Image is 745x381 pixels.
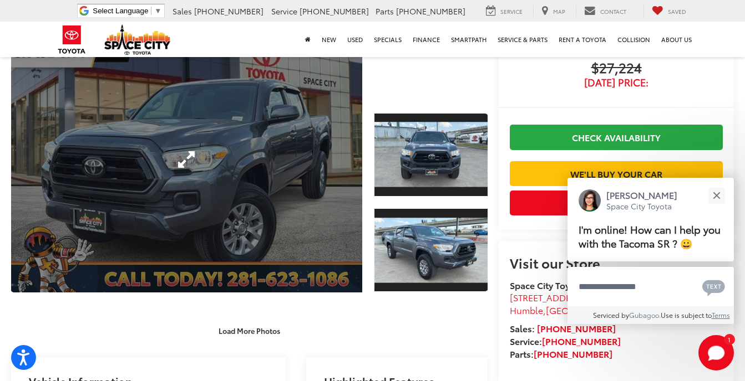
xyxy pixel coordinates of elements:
[698,335,734,370] button: Toggle Chat Window
[300,6,369,17] span: [PHONE_NUMBER]
[629,310,661,320] a: Gubagoo.
[600,7,626,16] span: Contact
[492,22,553,57] a: Service & Parts
[194,6,263,17] span: [PHONE_NUMBER]
[374,208,488,292] a: Expand Photo 2
[510,279,584,291] strong: Space City Toyota
[702,279,725,296] svg: Text
[271,6,297,17] span: Service
[368,22,407,57] a: Specials
[316,22,342,57] a: New
[374,26,488,101] div: View Full-Motion Video
[373,218,489,282] img: 2022 Toyota TACOMA SR SR
[342,22,368,57] a: Used
[93,7,148,15] span: Select Language
[300,22,316,57] a: Home
[510,347,612,360] strong: Parts:
[510,334,621,347] strong: Service:
[510,322,535,334] span: Sales:
[510,291,666,316] a: [STREET_ADDRESS] Humble,[GEOGRAPHIC_DATA] 77338
[542,334,621,347] a: [PHONE_NUMBER]
[533,5,574,17] a: Map
[373,122,489,187] img: 2022 Toyota TACOMA SR SR
[510,303,666,316] span: ,
[510,291,590,303] span: [STREET_ADDRESS]
[576,5,635,17] a: Contact
[211,321,288,340] button: Load More Photos
[374,112,488,197] a: Expand Photo 1
[51,22,93,58] img: Toyota
[553,22,612,57] a: Rent a Toyota
[510,60,723,77] span: $27,224
[537,322,616,334] a: [PHONE_NUMBER]
[712,310,730,320] a: Terms
[478,5,531,17] a: Service
[510,190,723,215] button: Get Price Now
[500,7,523,16] span: Service
[154,7,161,15] span: ▼
[510,125,723,150] a: Check Availability
[656,22,697,57] a: About Us
[553,7,565,16] span: Map
[661,310,712,320] span: Use is subject to
[93,7,161,15] a: Select Language​
[567,267,734,307] textarea: Type your message
[728,337,731,342] span: 1
[643,5,695,17] a: My Saved Vehicles
[698,335,734,370] svg: Start Chat
[104,24,171,55] img: Space City Toyota
[534,347,612,360] a: [PHONE_NUMBER]
[407,22,445,57] a: Finance
[699,274,728,299] button: Chat with SMS
[593,310,629,320] span: Serviced by
[396,6,465,17] span: [PHONE_NUMBER]
[567,178,734,324] div: Close[PERSON_NAME]Space City ToyotaI'm online! How can I help you with the Tacoma SR ? 😀Type your...
[606,189,677,201] p: [PERSON_NAME]
[546,303,638,316] span: [GEOGRAPHIC_DATA]
[376,6,394,17] span: Parts
[510,255,723,270] h2: Visit our Store
[510,77,723,88] span: [DATE] Price:
[445,22,492,57] a: SmartPath
[510,303,543,316] span: Humble
[668,7,686,16] span: Saved
[11,26,362,292] a: Expand Photo 0
[579,222,721,250] span: I'm online! How can I help you with the Tacoma SR ? 😀
[173,6,192,17] span: Sales
[606,201,677,212] p: Space City Toyota
[510,161,723,186] a: We'll Buy Your Car
[612,22,656,57] a: Collision
[705,183,728,207] button: Close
